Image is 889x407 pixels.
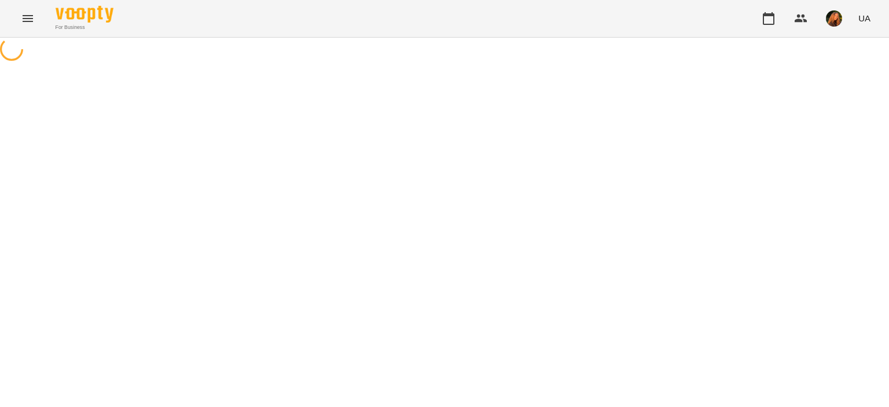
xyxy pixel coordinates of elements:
img: Voopty Logo [56,6,113,23]
span: UA [858,12,870,24]
button: Menu [14,5,42,32]
img: a7253ec6d19813cf74d78221198b3021.jpeg [826,10,842,27]
span: For Business [56,24,113,31]
button: UA [854,8,875,29]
